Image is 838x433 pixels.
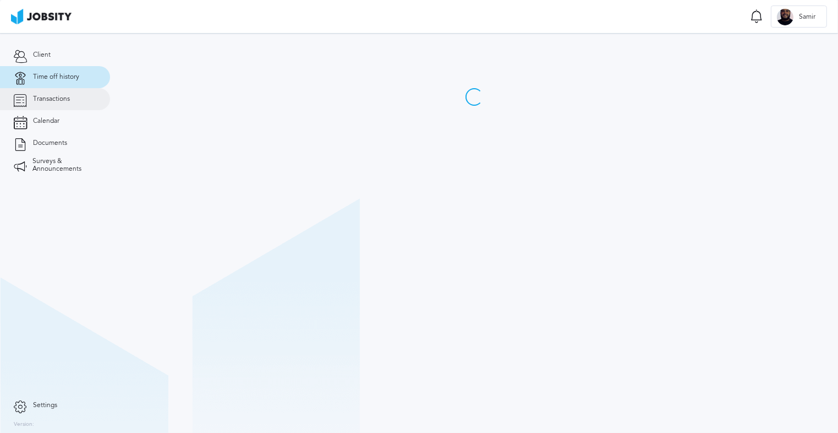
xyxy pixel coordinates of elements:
img: ab4bad089aa723f57921c736e9817d99.png [11,9,72,24]
span: Documents [33,139,67,147]
span: Samir [793,13,821,21]
span: Calendar [33,117,59,125]
span: Client [33,51,51,59]
span: Transactions [33,95,70,103]
span: Time off history [33,73,79,81]
label: Version: [14,421,34,428]
button: SSamir [771,6,827,28]
span: Surveys & Announcements [32,158,96,173]
span: Settings [33,402,57,409]
div: S [777,9,793,25]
